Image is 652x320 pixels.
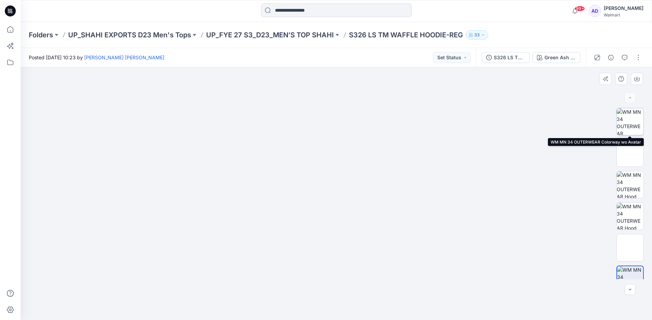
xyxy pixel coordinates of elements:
button: Green Ash With Black Neps [532,52,580,63]
button: S326 LS TM WAFFLE HOODIE-REG [482,52,530,63]
div: [PERSON_NAME] [604,4,643,12]
div: S326 LS TM WAFFLE HOODIE-REG [494,54,525,61]
img: WM MN 34 OUTERWEAR Front wo Avatar [617,266,643,292]
a: UP_SHAHI EXPORTS D23 Men's Tops [68,30,191,40]
button: Details [605,52,616,63]
a: [PERSON_NAME] ​[PERSON_NAME] [84,54,164,60]
span: 99+ [575,6,585,11]
div: Walmart [604,12,643,17]
div: Green Ash With Black Neps [544,54,576,61]
span: Posted [DATE] 10:23 by [29,54,164,61]
div: AD [589,5,601,17]
a: UP_FYE 27 S3_D23_MEN’S TOP SHAHI [206,30,334,40]
p: S326 LS TM WAFFLE HOODIE-REG [349,30,463,40]
button: 33 [466,30,488,40]
img: WM MN 34 OUTERWEAR Colorway wo Avatar [617,108,643,135]
img: WM MN 34 OUTERWEAR Hood Side 1 [617,203,643,230]
p: 33 [474,31,480,39]
a: Folders [29,30,53,40]
img: WM MN 34 OUTERWEAR Hood Front [617,171,643,198]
